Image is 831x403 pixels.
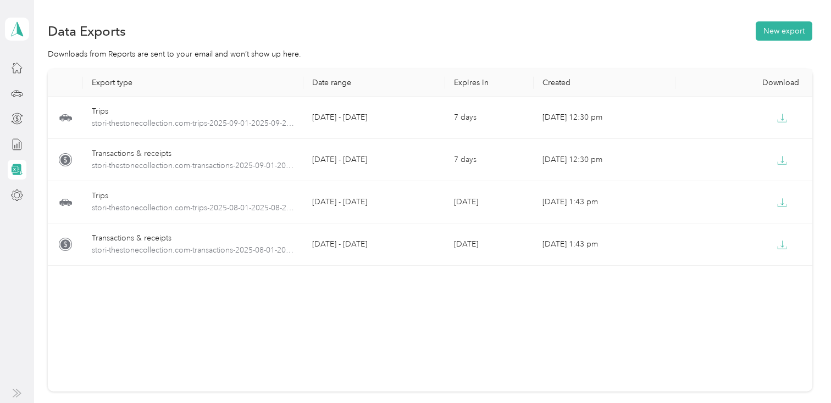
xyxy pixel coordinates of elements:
[48,25,126,37] h1: Data Exports
[92,105,294,117] div: Trips
[92,117,294,130] span: stori-thestonecollection.com-trips-2025-09-01-2025-09-29.pdf
[534,97,675,139] td: [DATE] 12:30 pm
[303,69,445,97] th: Date range
[303,223,445,266] td: [DATE] - [DATE]
[92,202,294,214] span: stori-thestonecollection.com-trips-2025-08-01-2025-08-29.pdf
[534,223,675,266] td: [DATE] 1:43 pm
[445,69,534,97] th: Expires in
[445,223,534,266] td: [DATE]
[92,148,294,160] div: Transactions & receipts
[534,181,675,223] td: [DATE] 1:43 pm
[92,190,294,202] div: Trips
[534,139,675,181] td: [DATE] 12:30 pm
[303,139,445,181] td: [DATE] - [DATE]
[92,160,294,172] span: stori-thestonecollection.com-transactions-2025-09-01-2025-09-29.pdf
[445,139,534,181] td: 7 days
[445,181,534,223] td: [DATE]
[684,78,808,87] div: Download
[769,342,831,403] iframe: Everlance-gr Chat Button Frame
[303,97,445,139] td: [DATE] - [DATE]
[48,48,812,60] div: Downloads from Reports are sent to your email and won’t show up here.
[83,69,303,97] th: Export type
[92,232,294,244] div: Transactions & receipts
[445,97,534,139] td: 7 days
[92,244,294,256] span: stori-thestonecollection.com-transactions-2025-08-01-2025-08-29.pdf
[534,69,675,97] th: Created
[303,181,445,223] td: [DATE] - [DATE]
[756,21,812,41] button: New export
